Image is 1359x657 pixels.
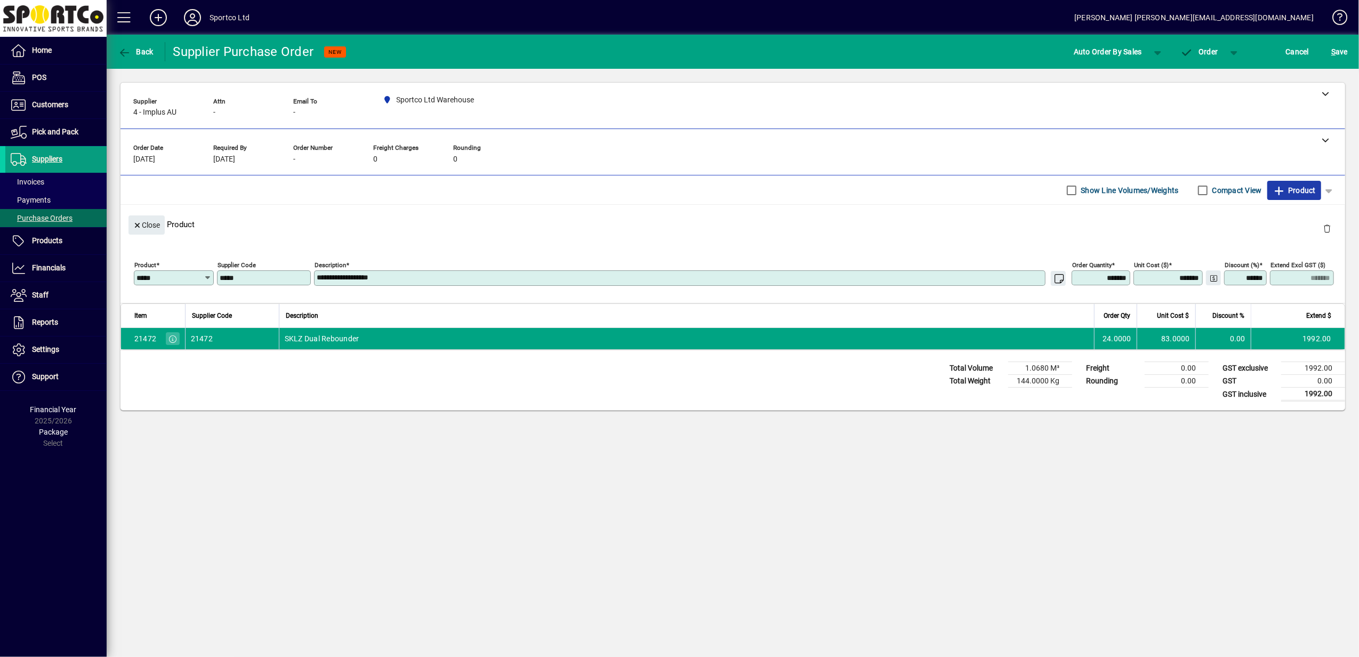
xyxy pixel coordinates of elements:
[107,42,165,61] app-page-header-button: Back
[1104,310,1130,322] span: Order Qty
[175,8,210,27] button: Profile
[373,155,377,164] span: 0
[1195,328,1251,349] td: 0.00
[32,372,59,381] span: Support
[32,46,52,54] span: Home
[32,100,68,109] span: Customers
[5,255,107,282] a: Financials
[32,236,62,245] span: Products
[1180,47,1218,56] span: Order
[1145,362,1209,375] td: 0.00
[11,196,51,204] span: Payments
[1137,328,1195,349] td: 83.0000
[944,362,1008,375] td: Total Volume
[134,333,156,344] div: 21472
[1145,375,1209,388] td: 0.00
[32,127,78,136] span: Pick and Pack
[192,310,232,322] span: Supplier Code
[1314,215,1340,241] button: Delete
[1225,261,1259,269] mat-label: Discount (%)
[1212,310,1244,322] span: Discount %
[1072,261,1112,269] mat-label: Order Quantity
[1270,261,1325,269] mat-label: Extend excl GST ($)
[32,73,46,82] span: POS
[5,119,107,146] a: Pick and Pack
[1094,328,1137,349] td: 24.0000
[328,49,342,55] span: NEW
[293,155,295,164] span: -
[5,282,107,309] a: Staff
[5,173,107,191] a: Invoices
[1281,388,1345,401] td: 1992.00
[141,8,175,27] button: Add
[1079,185,1179,196] label: Show Line Volumes/Weights
[30,405,77,414] span: Financial Year
[1217,388,1281,401] td: GST inclusive
[120,205,1345,244] div: Product
[5,336,107,363] a: Settings
[32,291,49,299] span: Staff
[5,92,107,118] a: Customers
[1175,42,1224,61] button: Order
[1329,42,1350,61] button: Save
[1283,42,1312,61] button: Cancel
[1210,185,1262,196] label: Compact View
[293,108,295,117] span: -
[1074,9,1314,26] div: [PERSON_NAME] [PERSON_NAME][EMAIL_ADDRESS][DOMAIN_NAME]
[5,65,107,91] a: POS
[1331,47,1336,56] span: S
[32,318,58,326] span: Reports
[213,155,235,164] span: [DATE]
[1281,362,1345,375] td: 1992.00
[1286,43,1309,60] span: Cancel
[32,263,66,272] span: Financials
[5,364,107,390] a: Support
[1324,2,1346,37] a: Knowledge Base
[173,43,314,60] div: Supplier Purchase Order
[32,345,59,354] span: Settings
[315,261,346,269] mat-label: Description
[5,309,107,336] a: Reports
[134,261,156,269] mat-label: Product
[115,42,156,61] button: Back
[185,328,279,349] td: 21472
[213,108,215,117] span: -
[1273,182,1316,199] span: Product
[453,155,457,164] span: 0
[285,333,359,344] span: SKLZ Dual Rebounder
[1251,328,1345,349] td: 1992.00
[1157,310,1189,322] span: Unit Cost $
[1281,375,1345,388] td: 0.00
[1206,270,1221,285] button: Change Price Levels
[210,9,250,26] div: Sportco Ltd
[5,37,107,64] a: Home
[286,310,318,322] span: Description
[126,220,167,229] app-page-header-button: Close
[133,155,155,164] span: [DATE]
[39,428,68,436] span: Package
[1134,261,1169,269] mat-label: Unit Cost ($)
[1081,375,1145,388] td: Rounding
[32,155,62,163] span: Suppliers
[5,209,107,227] a: Purchase Orders
[218,261,256,269] mat-label: Supplier Code
[1331,43,1348,60] span: ave
[1081,362,1145,375] td: Freight
[1217,375,1281,388] td: GST
[11,214,73,222] span: Purchase Orders
[128,215,165,235] button: Close
[1314,223,1340,233] app-page-header-button: Delete
[1008,362,1072,375] td: 1.0680 M³
[118,47,154,56] span: Back
[944,375,1008,388] td: Total Weight
[1068,42,1147,61] button: Auto Order By Sales
[11,178,44,186] span: Invoices
[1074,43,1142,60] span: Auto Order By Sales
[1217,362,1281,375] td: GST exclusive
[133,108,176,117] span: 4 - Implus AU
[5,228,107,254] a: Products
[1267,181,1321,200] button: Product
[133,217,160,234] span: Close
[1008,375,1072,388] td: 144.0000 Kg
[1306,310,1331,322] span: Extend $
